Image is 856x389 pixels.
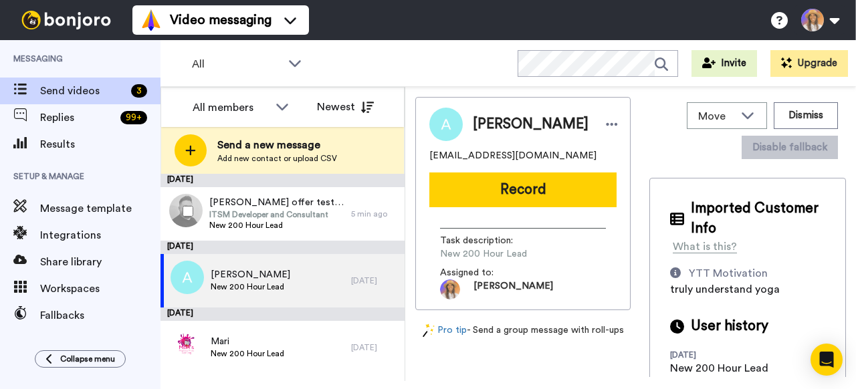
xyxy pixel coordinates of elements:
div: 5 min ago [351,209,398,219]
img: Image of Aimee [429,108,463,141]
button: Newest [307,94,384,120]
div: 99 + [120,111,147,124]
div: - Send a group message with roll-ups [415,323,631,338]
img: a3382300-4154-4a20-a4c5-c030e4290418-1715966153.jpg [440,279,460,299]
span: Integrations [40,227,160,243]
button: Dismiss [774,102,838,129]
div: YTT Motivation [689,265,768,281]
img: bj-logo-header-white.svg [16,11,116,29]
img: vm-color.svg [140,9,162,31]
span: Send a new message [217,137,337,153]
span: Send videos [40,83,126,99]
span: Task description : [440,234,534,247]
span: Fallbacks [40,307,160,323]
a: Pro tip [423,323,467,338]
button: Invite [691,50,757,77]
span: Replies [40,110,115,126]
img: 3081f32d-a767-42cc-95ad-6fee9eed272e.png [171,328,204,361]
div: [DATE] [670,350,757,360]
span: Assigned to: [440,266,534,279]
span: Imported Customer Info [691,199,825,239]
span: Move [698,108,734,124]
button: Disable fallback [742,136,838,159]
span: [PERSON_NAME] [211,268,290,281]
div: [DATE] [160,174,405,187]
span: Message template [40,201,160,217]
span: ITSM Developer and Consultant [209,209,344,220]
span: New 200 Hour Lead [211,281,290,292]
span: [PERSON_NAME] [473,279,553,299]
span: New 200 Hour Lead [440,247,567,261]
img: a.png [171,261,204,294]
span: truly understand yoga [670,284,780,295]
span: Video messaging [170,11,272,29]
div: [DATE] [351,275,398,286]
span: User history [691,316,768,336]
div: New 200 Hour Lead [670,360,768,376]
span: [PERSON_NAME] offer test [PERSON_NAME] [209,196,344,209]
button: Collapse menu [35,350,126,368]
div: All members [193,100,269,116]
span: Collapse menu [60,354,115,364]
button: Record [429,172,617,207]
div: [DATE] [351,342,398,353]
div: [DATE] [160,307,405,321]
span: Results [40,136,160,152]
button: Upgrade [770,50,848,77]
span: [PERSON_NAME] [473,114,588,134]
div: [DATE] [160,241,405,254]
span: Add new contact or upload CSV [217,153,337,164]
img: magic-wand.svg [423,323,435,338]
span: All [192,56,282,72]
div: What is this? [673,239,737,255]
span: Share library [40,254,160,270]
span: New 200 Hour Lead [209,220,344,231]
span: New 200 Hour Lead [211,348,284,359]
div: Open Intercom Messenger [811,344,843,376]
span: Mari [211,335,284,348]
span: Workspaces [40,281,160,297]
span: [EMAIL_ADDRESS][DOMAIN_NAME] [429,149,597,162]
div: 3 [131,84,147,98]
